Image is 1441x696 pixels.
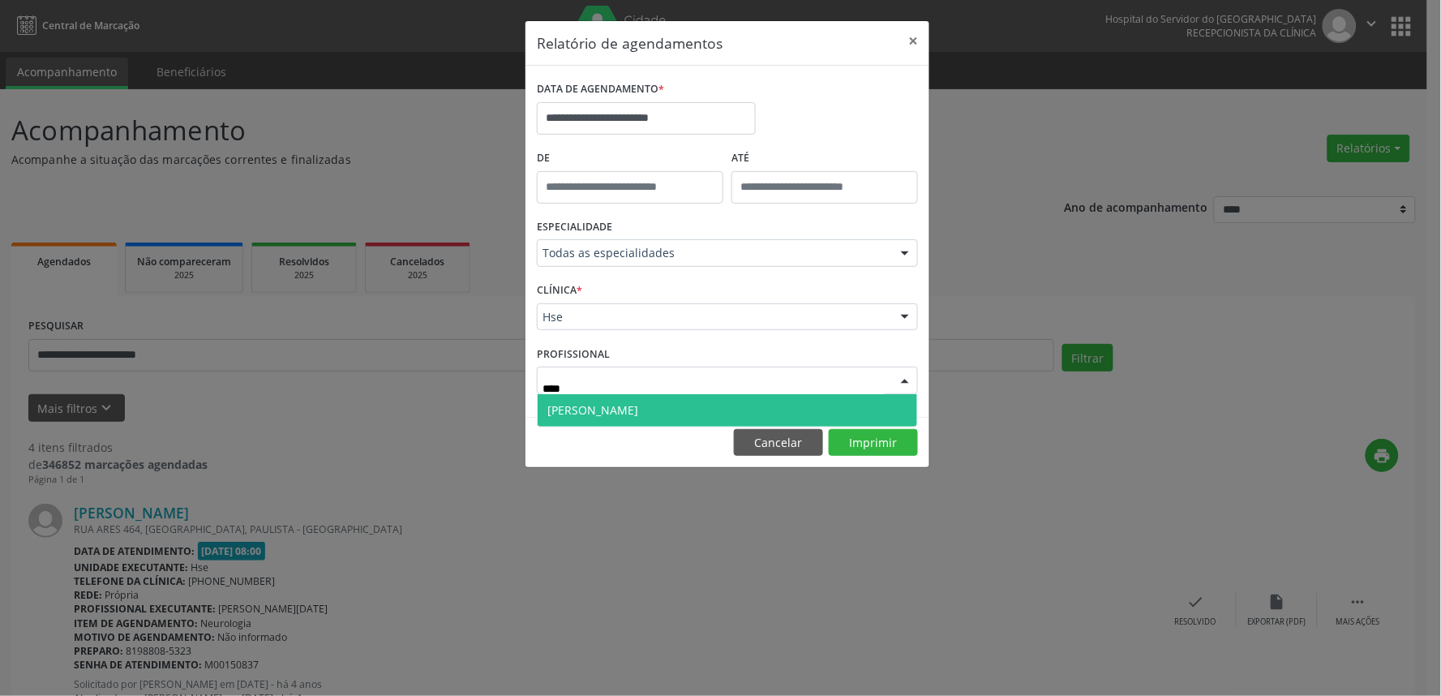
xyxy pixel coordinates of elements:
button: Imprimir [829,429,918,457]
label: CLÍNICA [537,278,582,303]
button: Close [897,21,929,61]
span: Hse [543,309,885,325]
span: Todas as especialidades [543,245,885,261]
label: De [537,146,723,171]
label: PROFISSIONAL [537,342,610,367]
label: ATÉ [731,146,918,171]
label: ESPECIALIDADE [537,215,612,240]
label: DATA DE AGENDAMENTO [537,77,664,102]
h5: Relatório de agendamentos [537,32,723,54]
span: [PERSON_NAME] [547,402,638,418]
button: Cancelar [734,429,823,457]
